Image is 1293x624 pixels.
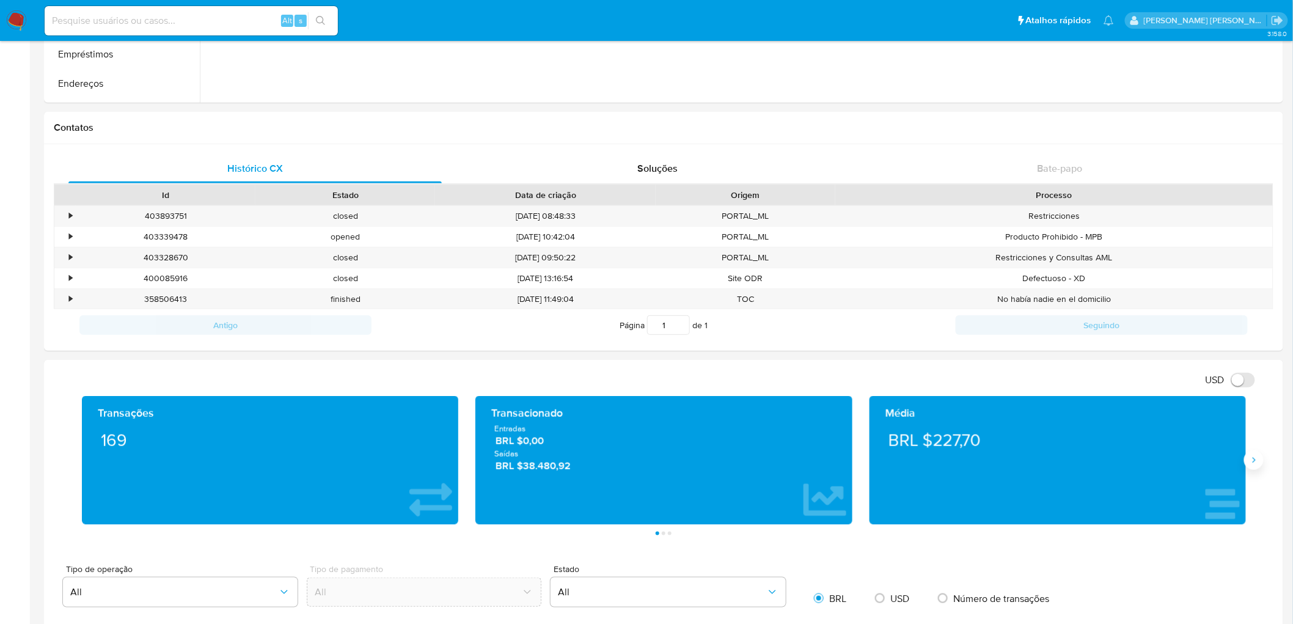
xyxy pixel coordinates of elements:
div: • [69,273,72,284]
div: TOC [656,289,835,309]
span: 3.158.0 [1267,29,1287,39]
div: Restricciones [835,206,1273,226]
div: Producto Prohibido - MPB [835,227,1273,247]
div: • [69,231,72,243]
div: [DATE] 10:42:04 [435,227,656,247]
div: Origem [664,189,827,201]
div: Processo [844,189,1264,201]
button: Seguindo [956,315,1248,335]
div: closed [255,268,435,288]
div: closed [255,248,435,268]
a: Sair [1271,14,1284,27]
div: Estado [264,189,427,201]
div: • [69,293,72,305]
button: Fecha Compliant [47,98,200,128]
div: Defectuoso - XD [835,268,1273,288]
div: [DATE] 08:48:33 [435,206,656,226]
button: search-icon [308,12,333,29]
h1: Contatos [54,122,1273,134]
div: closed [255,206,435,226]
div: [DATE] 13:16:54 [435,268,656,288]
input: Pesquise usuários ou casos... [45,13,338,29]
div: [DATE] 09:50:22 [435,248,656,268]
div: opened [255,227,435,247]
div: PORTAL_ML [656,206,835,226]
div: PORTAL_ML [656,227,835,247]
span: s [299,15,302,26]
div: • [69,210,72,222]
span: Alt [282,15,292,26]
p: marcos.ferreira@mercadopago.com.br [1144,15,1267,26]
button: Antigo [79,315,372,335]
div: finished [255,289,435,309]
button: Endereços [47,69,200,98]
button: Empréstimos [47,40,200,69]
div: 358506413 [76,289,255,309]
span: Página de [620,315,708,335]
span: Soluções [637,161,678,175]
div: 403893751 [76,206,255,226]
div: 403328670 [76,248,255,268]
div: Restricciones y Consultas AML [835,248,1273,268]
span: Histórico CX [227,161,283,175]
div: 400085916 [76,268,255,288]
span: Bate-papo [1038,161,1083,175]
div: 403339478 [76,227,255,247]
div: [DATE] 11:49:04 [435,289,656,309]
span: Atalhos rápidos [1026,14,1091,27]
div: • [69,252,72,263]
div: PORTAL_ML [656,248,835,268]
div: Id [84,189,247,201]
div: Data de criação [444,189,647,201]
div: Site ODR [656,268,835,288]
a: Notificações [1104,15,1114,26]
div: No había nadie en el domicilio [835,289,1273,309]
span: 1 [705,319,708,331]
